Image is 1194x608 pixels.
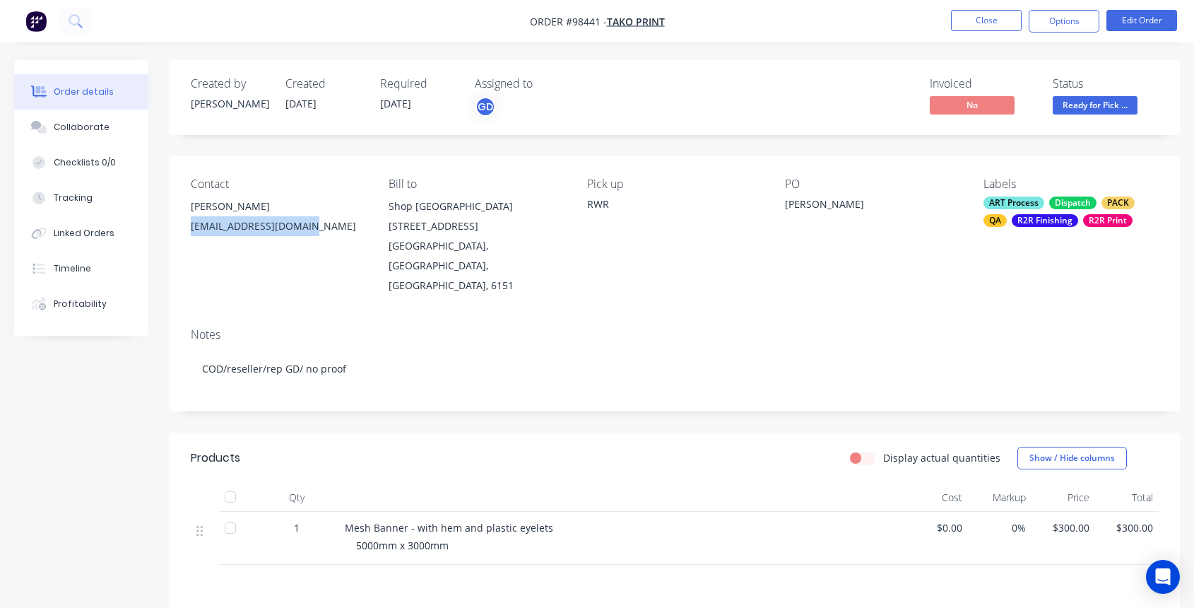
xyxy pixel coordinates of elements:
[587,197,762,211] div: RWR
[25,11,47,32] img: Factory
[356,539,449,552] span: 5000mm x 3000mm
[14,180,148,216] button: Tracking
[930,77,1036,90] div: Invoiced
[607,15,665,28] a: Tako Print
[14,110,148,145] button: Collaborate
[1101,520,1153,535] span: $300.00
[968,484,1032,512] div: Markup
[785,197,960,216] div: [PERSON_NAME]
[1053,96,1137,117] button: Ready for Pick ...
[54,156,116,169] div: Checklists 0/0
[1017,447,1127,469] button: Show / Hide columns
[904,484,968,512] div: Cost
[54,227,114,240] div: Linked Orders
[191,177,366,191] div: Contact
[475,96,496,117] button: GD
[1032,484,1095,512] div: Price
[983,177,1159,191] div: Labels
[285,77,363,90] div: Created
[191,197,366,242] div: [PERSON_NAME][EMAIL_ADDRESS][DOMAIN_NAME]
[191,347,1159,390] div: COD/reseller/rep GD/ no proof
[54,192,93,204] div: Tracking
[1053,77,1159,90] div: Status
[294,520,300,535] span: 1
[785,177,960,191] div: PO
[1106,10,1177,31] button: Edit Order
[1083,214,1133,227] div: R2R Print
[1146,560,1180,594] div: Open Intercom Messenger
[14,286,148,322] button: Profitability
[54,121,110,134] div: Collaborate
[1029,10,1099,33] button: Options
[389,236,564,296] div: [GEOGRAPHIC_DATA], [GEOGRAPHIC_DATA], [GEOGRAPHIC_DATA], 6151
[475,77,616,90] div: Assigned to
[930,96,1015,114] span: No
[191,216,366,236] div: [EMAIL_ADDRESS][DOMAIN_NAME]
[14,216,148,251] button: Linked Orders
[389,197,564,296] div: Shop [GEOGRAPHIC_DATA][STREET_ADDRESS][GEOGRAPHIC_DATA], [GEOGRAPHIC_DATA], [GEOGRAPHIC_DATA], 6151
[530,15,607,28] span: Order #98441 -
[345,521,553,534] span: Mesh Banner - with hem and plastic eyelets
[1012,214,1078,227] div: R2R Finishing
[380,97,411,110] span: [DATE]
[14,74,148,110] button: Order details
[191,450,240,467] div: Products
[191,96,268,111] div: [PERSON_NAME]
[1037,520,1089,535] span: $300.00
[587,177,762,191] div: Pick up
[974,520,1026,535] span: 0%
[54,262,91,275] div: Timeline
[14,145,148,180] button: Checklists 0/0
[951,10,1022,31] button: Close
[285,97,317,110] span: [DATE]
[389,197,564,236] div: Shop [GEOGRAPHIC_DATA][STREET_ADDRESS]
[1053,96,1137,114] span: Ready for Pick ...
[1095,484,1159,512] div: Total
[191,197,366,216] div: [PERSON_NAME]
[191,328,1159,341] div: Notes
[983,214,1007,227] div: QA
[254,484,339,512] div: Qty
[54,298,107,310] div: Profitability
[389,177,564,191] div: Bill to
[983,197,1044,209] div: ART Process
[380,77,458,90] div: Required
[54,86,114,98] div: Order details
[191,77,268,90] div: Created by
[1049,197,1097,209] div: Dispatch
[883,450,1000,465] label: Display actual quantities
[14,251,148,286] button: Timeline
[910,520,962,535] span: $0.00
[1101,197,1135,209] div: PACK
